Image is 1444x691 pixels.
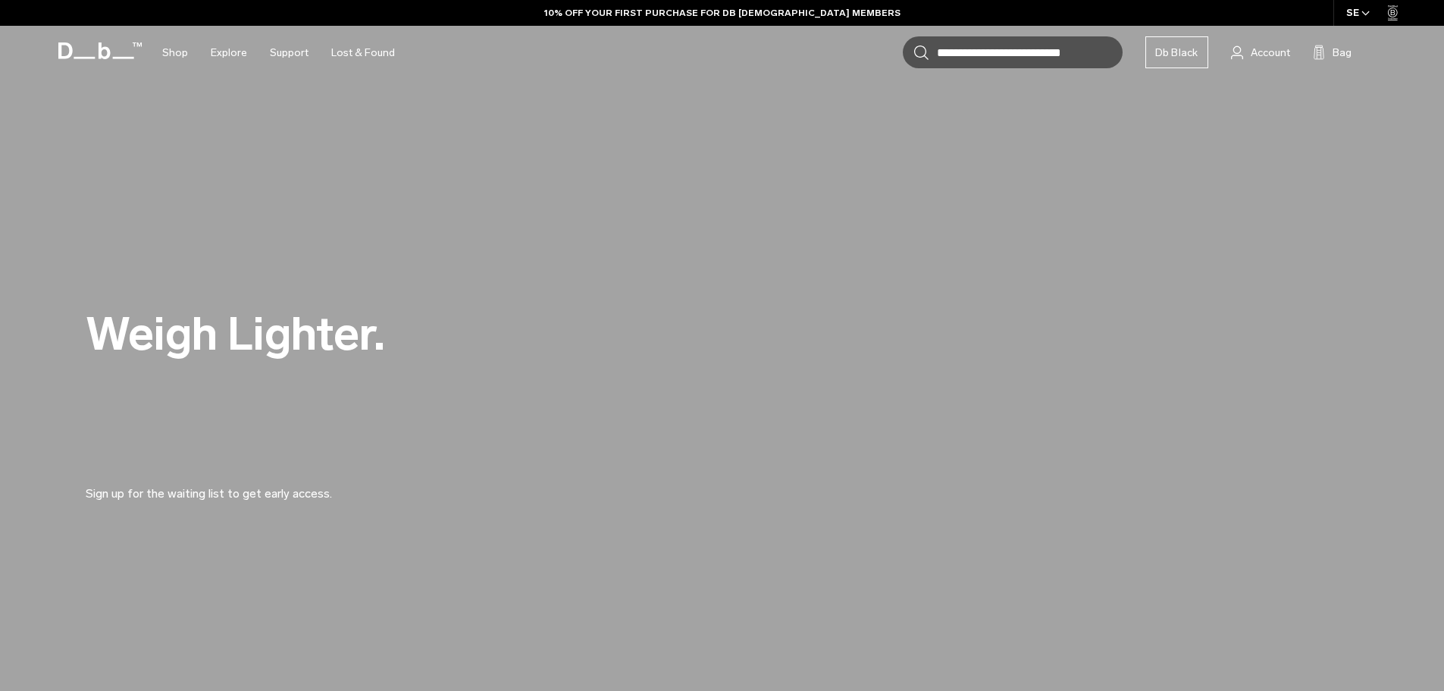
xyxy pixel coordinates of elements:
h2: Weigh Lighter. [86,311,768,357]
a: Lost & Found [331,26,395,80]
button: Bag [1313,43,1352,61]
span: Account [1251,45,1290,61]
a: Shop [162,26,188,80]
nav: Main Navigation [151,26,406,80]
a: Account [1231,43,1290,61]
a: Support [270,26,309,80]
a: Explore [211,26,247,80]
span: Bag [1333,45,1352,61]
a: 10% OFF YOUR FIRST PURCHASE FOR DB [DEMOGRAPHIC_DATA] MEMBERS [544,6,901,20]
a: Db Black [1145,36,1208,68]
p: Sign up for the waiting list to get early access. [86,466,449,503]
